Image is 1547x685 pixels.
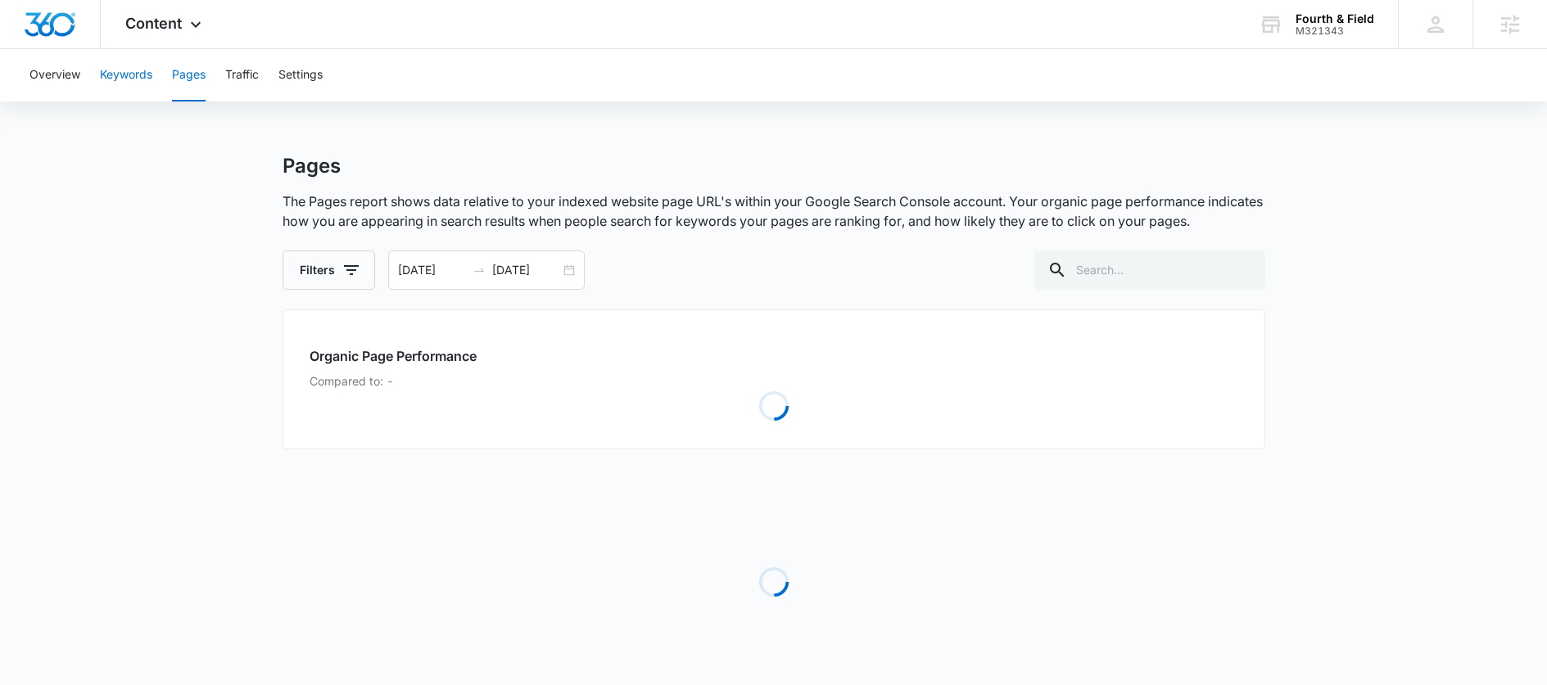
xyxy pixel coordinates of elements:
input: Start date [398,261,466,279]
button: Filters [283,250,375,290]
span: to [473,264,486,277]
button: Overview [29,49,80,101]
button: Keywords [100,49,152,101]
span: Content [125,15,182,32]
div: account name [1296,12,1374,25]
button: Settings [278,49,323,101]
p: The Pages report shows data relative to your indexed website page URL's within your Google Search... [283,192,1265,231]
button: Pages [172,49,206,101]
button: Traffic [225,49,259,101]
h2: Organic Page Performance [310,346,1238,366]
input: End date [492,261,560,279]
input: Search... [1034,250,1265,290]
div: account id [1296,25,1374,37]
p: Compared to: - [310,372,1238,390]
h1: Pages [283,154,341,178]
span: swap-right [473,264,486,277]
